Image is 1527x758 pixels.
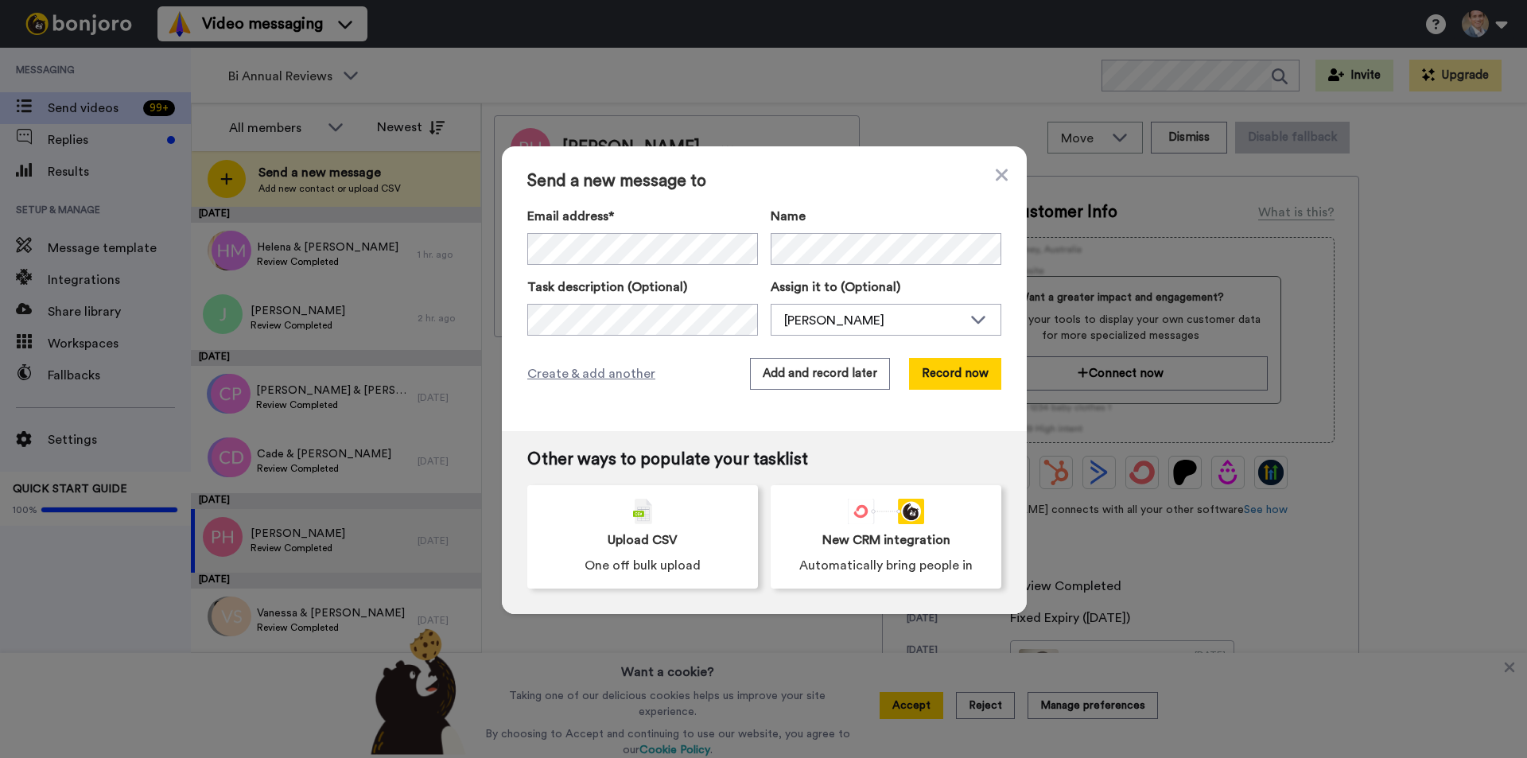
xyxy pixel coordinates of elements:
[527,172,1001,191] span: Send a new message to
[771,278,1001,297] label: Assign it to (Optional)
[822,531,950,550] span: New CRM integration
[608,531,678,550] span: Upload CSV
[848,499,924,524] div: animation
[784,311,962,330] div: [PERSON_NAME]
[527,207,758,226] label: Email address*
[527,364,655,383] span: Create & add another
[771,207,806,226] span: Name
[750,358,890,390] button: Add and record later
[527,278,758,297] label: Task description (Optional)
[909,358,1001,390] button: Record now
[799,556,973,575] span: Automatically bring people in
[633,499,652,524] img: csv-grey.png
[527,450,1001,469] span: Other ways to populate your tasklist
[585,556,701,575] span: One off bulk upload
